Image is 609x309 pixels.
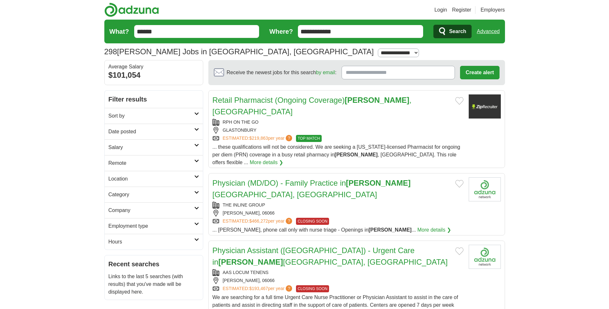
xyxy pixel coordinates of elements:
span: $193,467 [249,286,268,291]
a: Company [105,202,203,218]
div: THE INLINE GROUP [213,202,464,208]
h2: Company [109,207,194,214]
button: Create alert [460,66,499,79]
div: RPH ON THE GO [213,119,464,126]
a: Physician Assistant ([GEOGRAPHIC_DATA]) - Urgent Care in[PERSON_NAME][GEOGRAPHIC_DATA], [GEOGRAPH... [213,246,448,266]
a: Date posted [105,124,203,139]
strong: [PERSON_NAME] [346,179,411,187]
a: Hours [105,234,203,250]
a: Employers [481,6,505,14]
a: Salary [105,139,203,155]
span: Receive the newest jobs for this search : [227,69,336,76]
span: ... these qualifications will not be considered. We are seeking a [US_STATE]-licensed Pharmacist ... [213,144,460,165]
a: Location [105,171,203,187]
a: Employment type [105,218,203,234]
span: TOP MATCH [296,135,321,142]
a: ESTIMATED:$193,467per year? [223,285,294,292]
span: CLOSING SOON [296,285,329,292]
h1: [PERSON_NAME] Jobs in [GEOGRAPHIC_DATA], [GEOGRAPHIC_DATA] [104,47,374,56]
h2: Remote [109,159,194,167]
label: What? [109,27,129,36]
a: Category [105,187,203,202]
a: Physician (MD/DO) - Family Practice in[PERSON_NAME][GEOGRAPHIC_DATA], [GEOGRAPHIC_DATA] [213,179,411,199]
h2: Date posted [109,128,194,136]
a: More details ❯ [250,159,283,166]
div: [PERSON_NAME], 06066 [213,210,464,216]
img: Adzuna logo [104,3,159,17]
span: 298 [104,46,117,57]
img: Company logo [469,177,501,201]
strong: [PERSON_NAME] [335,152,378,157]
h2: Recent searches [109,259,199,269]
span: CLOSING SOON [296,218,329,225]
a: Login [434,6,447,14]
a: Remote [105,155,203,171]
a: More details ❯ [417,226,451,234]
span: Search [449,25,466,38]
div: Average Salary [109,64,199,69]
span: $219,863 [249,136,268,141]
button: Add to favorite jobs [455,247,464,255]
h2: Filter results [105,91,203,108]
h2: Salary [109,144,194,151]
h2: Sort by [109,112,194,120]
strong: [PERSON_NAME] [345,96,409,104]
span: ... [PERSON_NAME], phone call only with nurse triage - Openings in ... [213,227,416,233]
a: Sort by [105,108,203,124]
a: Register [452,6,471,14]
strong: [PERSON_NAME] [369,227,412,233]
span: $466,272 [249,218,268,224]
button: Add to favorite jobs [455,97,464,105]
a: ESTIMATED:$466,272per year? [223,218,294,225]
h2: Hours [109,238,194,246]
span: ? [286,218,292,224]
p: Links to the last 5 searches (with results) that you've made will be displayed here. [109,273,199,296]
a: Retail Pharmacist (Ongoing Coverage)[PERSON_NAME], [GEOGRAPHIC_DATA] [213,96,412,116]
div: $101,054 [109,69,199,81]
a: ESTIMATED:$219,863per year? [223,135,294,142]
img: Company logo [469,94,501,119]
img: Company logo [469,245,501,269]
button: Search [433,25,472,38]
a: Advanced [477,25,500,38]
a: by email [316,70,335,75]
div: GLASTONBURY [213,127,464,134]
h2: Employment type [109,222,194,230]
span: ? [286,135,292,141]
div: [PERSON_NAME], 06066 [213,277,464,284]
div: AAS LOCUM TENENS [213,269,464,276]
label: Where? [269,27,293,36]
span: ? [286,285,292,292]
h2: Location [109,175,194,183]
h2: Category [109,191,194,199]
button: Add to favorite jobs [455,180,464,188]
strong: [PERSON_NAME] [218,258,283,266]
